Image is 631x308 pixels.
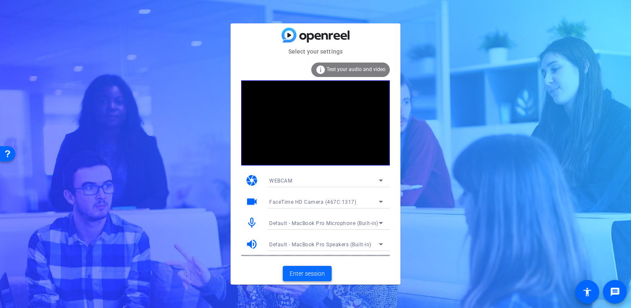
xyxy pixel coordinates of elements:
mat-icon: message [610,287,620,297]
mat-icon: videocam [245,195,258,208]
mat-icon: volume_up [245,238,258,251]
span: Enter session [290,269,325,278]
mat-icon: mic_none [245,217,258,229]
mat-icon: accessibility [582,287,592,297]
img: blue-gradient.svg [282,28,349,43]
span: Default - MacBook Pro Speakers (Built-in) [269,242,372,248]
mat-icon: camera [245,174,258,187]
span: Test your audio and video [327,66,386,72]
span: WEBCAM [269,178,292,184]
button: Enter session [283,266,332,281]
mat-icon: info [315,65,326,75]
mat-card-subtitle: Select your settings [231,47,400,56]
span: FaceTime HD Camera (467C:1317) [269,199,356,205]
span: Default - MacBook Pro Microphone (Built-in) [269,220,378,226]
